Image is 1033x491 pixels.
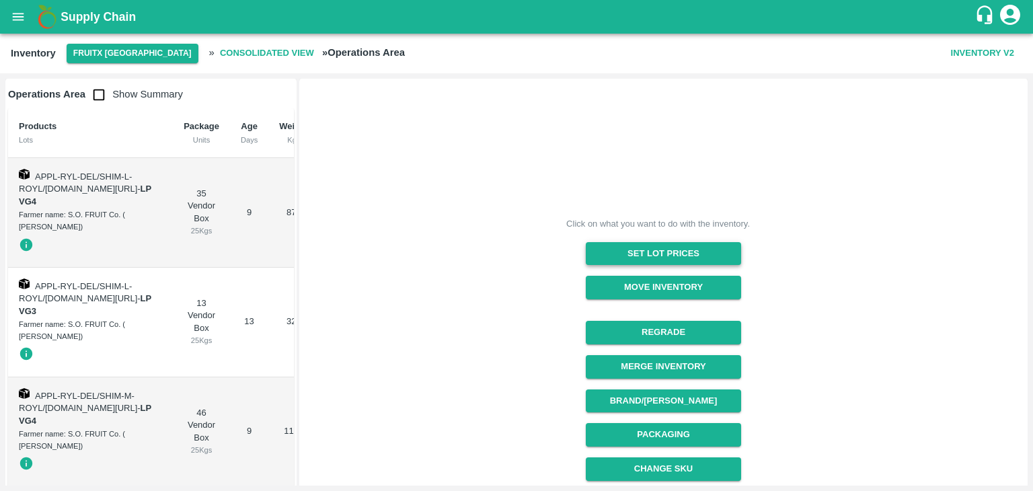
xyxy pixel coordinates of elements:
[19,428,162,453] div: Farmer name: S.O. FRUIT Co. ( [PERSON_NAME])
[998,3,1022,31] div: account of current user
[184,134,219,146] div: Units
[184,121,219,131] b: Package
[8,89,85,100] b: Operations Area
[586,242,741,266] button: Set Lot Prices
[209,42,405,65] h2: »
[3,1,34,32] button: open drawer
[61,10,136,24] b: Supply Chain
[184,225,219,237] div: 25 Kgs
[19,403,151,426] strong: LP VG4
[19,391,137,414] span: APPL-RYL-DEL/SHIM-M-ROYL/[DOMAIN_NAME][URL]
[19,172,137,194] span: APPL-RYL-DEL/SHIM-L-ROYL/[DOMAIN_NAME][URL]
[19,293,151,316] span: -
[184,334,219,346] div: 25 Kgs
[19,278,30,289] img: box
[586,276,741,299] button: Move Inventory
[241,121,258,131] b: Age
[34,3,61,30] img: logo
[184,297,219,347] div: 13 Vendor Box
[586,423,741,447] button: Packaging
[230,377,268,487] td: 9
[184,444,219,456] div: 25 Kgs
[19,184,151,206] span: -
[566,217,750,231] div: Click on what you want to do with the inventory.
[19,388,30,399] img: box
[184,407,219,457] div: 46 Vendor Box
[184,188,219,237] div: 35 Vendor Box
[19,209,162,233] div: Farmer name: S.O. FRUIT Co. ( [PERSON_NAME])
[19,169,30,180] img: box
[586,355,741,379] button: Merge Inventory
[322,47,405,58] b: » Operations Area
[19,134,162,146] div: Lots
[286,316,301,326] span: 325
[946,42,1020,65] button: Inventory V2
[19,318,162,343] div: Farmer name: S.O. FRUIT Co. ( [PERSON_NAME])
[284,426,303,436] span: 1150
[85,89,183,100] span: Show Summary
[220,46,314,61] b: Consolidated View
[67,44,198,63] button: Select DC
[19,281,137,304] span: APPL-RYL-DEL/SHIM-L-ROYL/[DOMAIN_NAME][URL]
[11,48,56,59] b: Inventory
[61,7,974,26] a: Supply Chain
[279,134,308,146] div: Kgs
[19,293,151,316] strong: LP VG3
[286,207,301,217] span: 875
[19,184,151,206] strong: LP VG4
[241,134,258,146] div: Days
[230,268,268,377] td: 13
[279,121,308,131] b: Weight
[19,121,56,131] b: Products
[215,42,319,65] span: Consolidated View
[19,403,151,426] span: -
[586,321,741,344] button: Regrade
[974,5,998,29] div: customer-support
[586,457,741,481] button: Change SKU
[230,158,268,268] td: 9
[586,389,741,413] button: Brand/[PERSON_NAME]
